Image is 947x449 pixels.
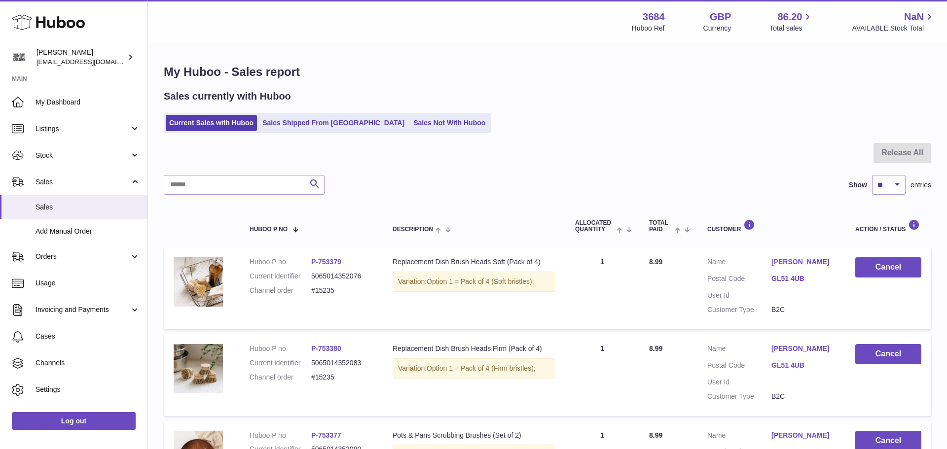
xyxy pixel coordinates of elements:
div: Currency [703,24,731,33]
a: GL51 4UB [771,274,836,283]
dt: Huboo P no [250,431,311,440]
a: [PERSON_NAME] [771,257,836,267]
dt: Customer Type [707,305,771,314]
span: Description [393,226,433,233]
span: 8.99 [649,345,662,352]
dt: Name [707,431,771,443]
span: Orders [36,252,130,261]
td: 1 [565,247,639,329]
dt: Huboo P no [250,344,311,353]
a: Sales Shipped From [GEOGRAPHIC_DATA] [259,115,408,131]
dt: Channel order [250,373,311,382]
strong: GBP [710,10,731,24]
span: Usage [36,278,140,288]
a: P-753377 [311,431,341,439]
div: Variation: [393,272,555,292]
a: P-753380 [311,345,341,352]
button: Cancel [855,344,921,364]
div: Pots & Pans Scrubbing Brushes (Set of 2) [393,431,555,440]
span: Sales [36,203,140,212]
dd: 5065014352076 [311,272,373,281]
a: Sales Not With Huboo [410,115,489,131]
span: Listings [36,124,130,134]
strong: 3684 [643,10,665,24]
img: 36841753440611.jpg [174,257,223,307]
span: AVAILABLE Stock Total [852,24,935,33]
dd: B2C [771,392,836,401]
span: Channels [36,358,140,368]
span: Option 1 = Pack of 4 (Soft bristles); [427,277,534,285]
img: theinternationalventure@gmail.com [12,50,27,65]
span: 8.99 [649,258,662,266]
span: [EMAIL_ADDRESS][DOMAIN_NAME] [36,58,145,66]
span: 86.20 [777,10,802,24]
span: NaN [904,10,924,24]
dt: Current identifier [250,358,311,368]
a: Log out [12,412,136,430]
dt: Huboo P no [250,257,311,267]
div: Huboo Ref [632,24,665,33]
span: Invoicing and Payments [36,305,130,314]
div: Replacement Dish Brush Heads Firm (Pack of 4) [393,344,555,353]
a: GL51 4UB [771,361,836,370]
span: Total sales [769,24,813,33]
span: Stock [36,151,130,160]
span: My Dashboard [36,98,140,107]
div: Action / Status [855,219,921,233]
a: [PERSON_NAME] [771,344,836,353]
img: 36841753440526.jpg [174,344,223,393]
dt: User Id [707,291,771,300]
dd: #15235 [311,286,373,295]
div: Customer [707,219,836,233]
dt: Name [707,257,771,269]
dd: B2C [771,305,836,314]
dt: Channel order [250,286,311,295]
span: Add Manual Order [36,227,140,236]
a: Current Sales with Huboo [166,115,257,131]
dt: Customer Type [707,392,771,401]
span: entries [911,180,931,190]
a: 86.20 Total sales [769,10,813,33]
div: Replacement Dish Brush Heads Soft (Pack of 4) [393,257,555,267]
dt: Postal Code [707,361,771,373]
dt: Current identifier [250,272,311,281]
span: Sales [36,177,130,187]
span: Huboo P no [250,226,288,233]
span: Total paid [649,220,672,233]
div: [PERSON_NAME] [36,48,125,67]
span: Option 1 = Pack of 4 (Firm bristles); [427,364,536,372]
span: Cases [36,332,140,341]
div: Variation: [393,358,555,379]
h2: Sales currently with Huboo [164,90,291,103]
dt: User Id [707,378,771,387]
h1: My Huboo - Sales report [164,64,931,80]
td: 1 [565,334,639,416]
span: 8.99 [649,431,662,439]
a: [PERSON_NAME] [771,431,836,440]
a: P-753379 [311,258,341,266]
span: ALLOCATED Quantity [575,220,614,233]
dt: Name [707,344,771,356]
label: Show [849,180,867,190]
dd: #15235 [311,373,373,382]
a: NaN AVAILABLE Stock Total [852,10,935,33]
span: Settings [36,385,140,394]
dt: Postal Code [707,274,771,286]
button: Cancel [855,257,921,277]
dd: 5065014352083 [311,358,373,368]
